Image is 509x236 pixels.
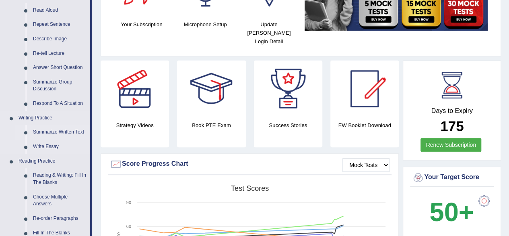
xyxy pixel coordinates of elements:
[429,197,474,227] b: 50+
[254,121,322,129] h4: Success Stories
[231,184,269,192] tspan: Test scores
[412,171,492,184] div: Your Target Score
[29,125,90,140] a: Summarize Written Text
[420,138,481,152] a: Renew Subscription
[241,20,297,46] h4: Update [PERSON_NAME] Login Detail
[126,200,131,205] text: 90
[15,111,90,125] a: Writing Practice
[29,3,90,18] a: Read Aloud
[29,96,90,111] a: Respond To A Situation
[101,121,169,129] h4: Strategy Videos
[29,140,90,154] a: Write Essay
[29,61,90,75] a: Answer Short Question
[29,211,90,226] a: Re-order Paragraphs
[15,154,90,169] a: Reading Practice
[110,158,389,170] div: Score Progress Chart
[29,17,90,32] a: Repeat Sentence
[177,121,245,129] h4: Book PTE Exam
[29,75,90,96] a: Summarize Group Discussion
[29,190,90,211] a: Choose Multiple Answers
[330,121,399,129] h4: EW Booklet Download
[412,107,492,115] h4: Days to Expiry
[29,168,90,190] a: Reading & Writing: Fill In The Blanks
[114,20,169,29] h4: Your Subscription
[177,20,233,29] h4: Microphone Setup
[29,46,90,61] a: Re-tell Lecture
[29,32,90,46] a: Describe Image
[440,118,464,134] b: 175
[126,224,131,229] text: 60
